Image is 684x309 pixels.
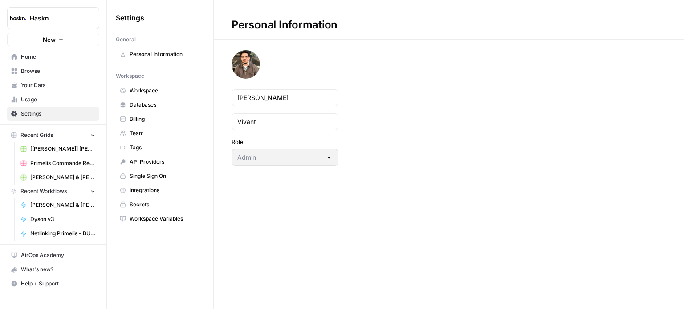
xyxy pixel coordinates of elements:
[30,145,95,153] span: [[PERSON_NAME]] [PERSON_NAME] & [PERSON_NAME] Test Grid (2)
[16,170,99,185] a: [PERSON_NAME] & [PERSON_NAME] - Optimization pages for LLMs Grid
[130,50,200,58] span: Personal Information
[16,226,99,241] a: Netlinking Primelis - BU FR
[7,7,99,29] button: Workspace: Haskn
[7,128,99,142] button: Recent Grids
[116,183,204,197] a: Integrations
[130,186,200,194] span: Integrations
[30,229,95,237] span: Netlinking Primelis - BU FR
[10,10,26,26] img: Haskn Logo
[7,262,99,277] button: What's new?
[116,47,204,61] a: Personal Information
[116,12,144,23] span: Settings
[21,110,95,118] span: Settings
[7,33,99,46] button: New
[116,197,204,212] a: Secrets
[116,169,204,183] a: Single Sign On
[21,67,95,75] span: Browse
[7,64,99,78] a: Browse
[7,277,99,291] button: Help + Support
[30,14,84,23] span: Haskn
[7,78,99,92] a: Your Data
[130,172,200,180] span: Single Sign On
[30,201,95,209] span: [PERSON_NAME] & [PERSON_NAME] - Optimization pages for LLMs
[7,248,99,262] a: AirOps Academy
[16,142,99,156] a: [[PERSON_NAME]] [PERSON_NAME] & [PERSON_NAME] Test Grid (2)
[116,98,204,112] a: Databases
[20,187,67,195] span: Recent Workflows
[7,107,99,121] a: Settings
[116,36,136,44] span: General
[20,131,53,139] span: Recent Grids
[7,50,99,64] a: Home
[130,129,200,137] span: Team
[7,185,99,198] button: Recent Workflows
[21,280,95,288] span: Help + Support
[21,81,95,89] span: Your Data
[130,201,200,209] span: Secrets
[30,159,95,167] span: Primelis Commande Rédaction Netlinking (2).csv
[16,212,99,226] a: Dyson v3
[116,126,204,140] a: Team
[130,101,200,109] span: Databases
[130,215,200,223] span: Workspace Variables
[130,87,200,95] span: Workspace
[116,155,204,169] a: API Providers
[21,251,95,259] span: AirOps Academy
[116,140,204,155] a: Tags
[116,212,204,226] a: Workspace Variables
[214,18,355,32] div: Personal Information
[21,53,95,61] span: Home
[8,263,99,276] div: What's new?
[21,96,95,104] span: Usage
[16,156,99,170] a: Primelis Commande Rédaction Netlinking (2).csv
[116,84,204,98] a: Workspace
[7,92,99,107] a: Usage
[30,215,95,223] span: Dyson v3
[116,112,204,126] a: Billing
[43,35,56,44] span: New
[232,50,260,79] img: avatar
[130,158,200,166] span: API Providers
[16,198,99,212] a: [PERSON_NAME] & [PERSON_NAME] - Optimization pages for LLMs
[116,72,144,80] span: Workspace
[232,137,338,146] label: Role
[130,115,200,123] span: Billing
[30,173,95,181] span: [PERSON_NAME] & [PERSON_NAME] - Optimization pages for LLMs Grid
[130,144,200,152] span: Tags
